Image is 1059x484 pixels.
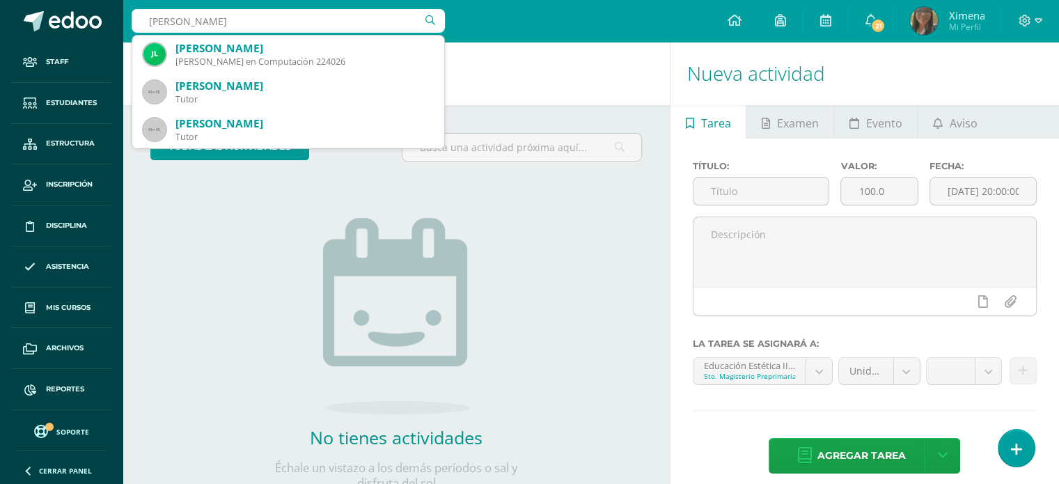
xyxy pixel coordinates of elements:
input: Busca una actividad próxima aquí... [402,134,641,161]
a: Disciplina [11,205,111,247]
span: Aviso [950,107,978,140]
a: Tarea [670,105,746,139]
span: Soporte [56,427,89,437]
a: Estudiantes [11,83,111,124]
label: Fecha: [929,161,1037,171]
span: Cerrar panel [39,466,92,476]
a: Reportes [11,369,111,410]
input: Busca un usuario... [132,9,445,33]
a: Educación Estética II 'compound--Educación Estética II'5to. Magisterio Preprimaria Magisterio [693,358,832,384]
label: Título: [693,161,830,171]
a: Staff [11,42,111,83]
img: 45x45 [143,118,166,141]
h1: Nueva actividad [687,42,1042,105]
div: [PERSON_NAME] [175,41,433,56]
span: Reportes [46,384,84,395]
label: Valor: [840,161,918,171]
img: d98bf3c1f642bb0fd1b79fad2feefc7b.png [910,7,938,35]
span: Disciplina [46,220,87,231]
span: Estructura [46,138,95,149]
a: Soporte [17,421,106,440]
a: Inscripción [11,164,111,205]
span: Mis cursos [46,302,91,313]
span: Mi Perfil [948,21,985,33]
span: Asistencia [46,261,89,272]
div: Tutor [175,93,433,105]
span: Archivos [46,343,84,354]
a: Aviso [918,105,992,139]
span: Agregar tarea [817,439,905,473]
div: Educación Estética II 'compound--Educación Estética II' [704,358,795,371]
a: Unidad 4 [839,358,920,384]
a: Mis cursos [11,288,111,329]
span: Inscripción [46,179,93,190]
a: Evento [834,105,917,139]
a: Estructura [11,124,111,165]
input: Título [693,178,829,205]
h2: No tienes actividades [257,426,535,449]
img: 45x45 [143,81,166,103]
input: Fecha de entrega [930,178,1036,205]
span: Tarea [701,107,731,140]
span: Evento [866,107,902,140]
div: [PERSON_NAME] en Computación 224026 [175,56,433,68]
span: Examen [777,107,819,140]
div: [PERSON_NAME] [175,116,433,131]
span: 21 [870,18,886,33]
input: Puntos máximos [841,178,918,205]
span: Unidad 4 [849,358,883,384]
img: no_activities.png [323,218,469,414]
img: afa0ed02e60a621022ec5d91c63d4b14.png [143,43,166,65]
div: Tutor [175,131,433,143]
a: Archivos [11,328,111,369]
span: Ximena [948,8,985,22]
label: La tarea se asignará a: [693,338,1037,349]
span: Estudiantes [46,97,97,109]
div: [PERSON_NAME] [175,79,433,93]
span: Staff [46,56,68,68]
div: 5to. Magisterio Preprimaria Magisterio [704,371,795,381]
a: Asistencia [11,247,111,288]
a: Examen [746,105,833,139]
